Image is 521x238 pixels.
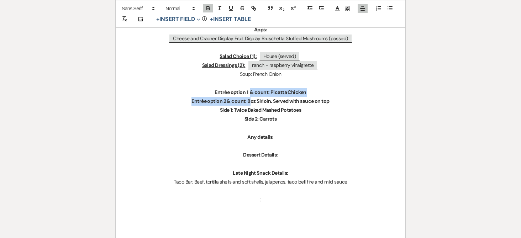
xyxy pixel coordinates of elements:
[254,26,267,33] u: Apps:
[243,152,278,158] strong: Dessert Details:
[133,195,388,204] p: :
[244,116,277,122] strong: Side 2: Carrots
[154,15,203,23] button: Insert Field
[133,70,388,79] p: Soup: French Onion
[169,34,352,43] span: Cheese and Cracker Display Fruit Display Bruschetta Stuffed Mushrooms (passed)
[215,89,306,95] strong: Entrée option 1 & count: Picatta Chicken
[233,170,288,176] strong: Late Night Snack Details:
[259,52,300,60] span: House (served)
[220,53,256,59] u: Salad Choice (1):
[133,178,388,186] p: Taco Bar: Beef, tortilla shells and soft shells, jalapenos, taco bell fire and mild sauce
[247,134,273,140] strong: Any details:
[342,4,352,13] span: Text Background Color
[220,107,301,113] strong: Side 1: Twice Baked Mashed Potatoes
[332,4,342,13] span: Text Color
[248,60,318,69] span: ranch - raspberry vinaigrette
[156,16,159,22] span: +
[162,4,197,13] span: Header Formats
[358,4,368,13] span: Alignment
[191,98,329,104] strong: Entrée option 2 & count: 8oz Sirloin. Served with sauce on top
[202,62,246,68] u: Salad Dressings (2):
[210,16,213,22] span: +
[207,15,253,23] button: +Insert Table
